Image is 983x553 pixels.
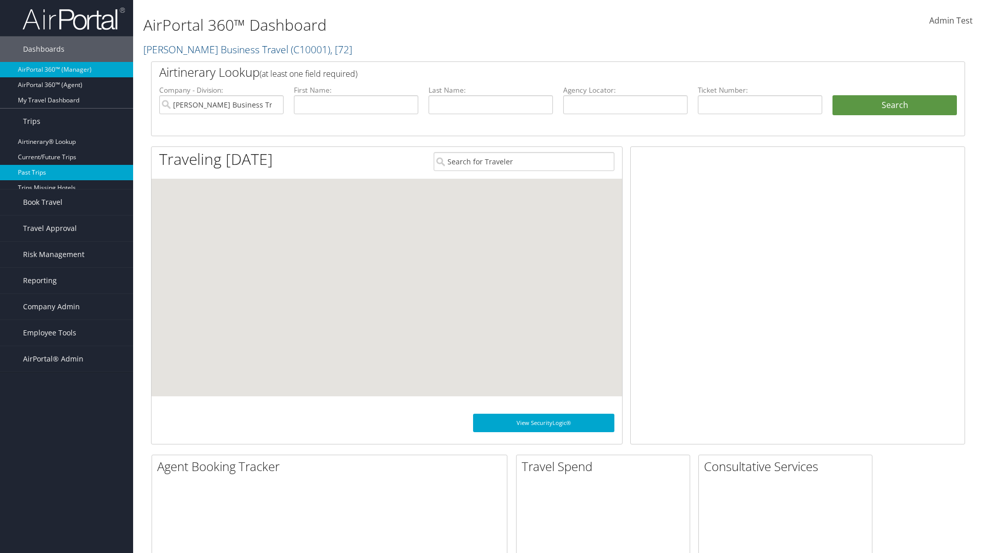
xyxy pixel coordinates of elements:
a: [PERSON_NAME] Business Travel [143,42,352,56]
span: Trips [23,109,40,134]
span: Dashboards [23,36,65,62]
h2: Travel Spend [522,458,690,475]
label: Agency Locator: [563,85,688,95]
span: ( C10001 ) [291,42,330,56]
span: AirPortal® Admin [23,346,83,372]
span: Travel Approval [23,216,77,241]
a: View SecurityLogic® [473,414,614,432]
span: Book Travel [23,189,62,215]
span: , [ 72 ] [330,42,352,56]
h2: Consultative Services [704,458,872,475]
label: Company - Division: [159,85,284,95]
span: Reporting [23,268,57,293]
label: First Name: [294,85,418,95]
span: Company Admin [23,294,80,320]
h2: Airtinerary Lookup [159,63,889,81]
span: Risk Management [23,242,84,267]
a: Admin Test [929,5,973,37]
h1: AirPortal 360™ Dashboard [143,14,696,36]
input: Search for Traveler [434,152,614,171]
h2: Agent Booking Tracker [157,458,507,475]
label: Ticket Number: [698,85,822,95]
span: Admin Test [929,15,973,26]
label: Last Name: [429,85,553,95]
img: airportal-logo.png [23,7,125,31]
h1: Traveling [DATE] [159,148,273,170]
span: Employee Tools [23,320,76,346]
span: (at least one field required) [260,68,357,79]
button: Search [832,95,957,116]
